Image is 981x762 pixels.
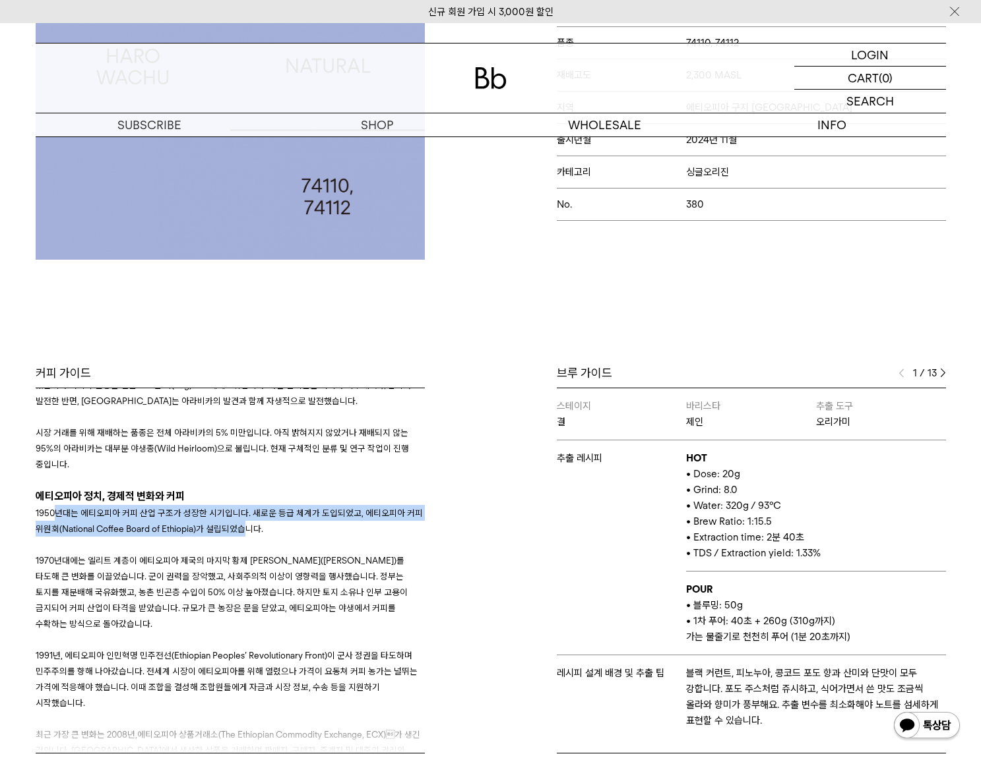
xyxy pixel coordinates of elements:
[263,113,491,136] a: SHOP
[686,466,945,482] p: • Dose: 20g
[686,482,945,498] p: • Grind: 8.0
[428,6,554,18] a: 신규 회원 가입 시 3,000원 할인
[557,166,687,178] span: 카테고리
[851,44,889,66] p: LOGIN
[686,583,712,595] b: POUR
[686,665,945,728] p: 블랙 커런트, 피노누아, 콩코드 포도 향과 산미와 단맛이 모두 강합니다. 포도 주스처럼 쥬시하고, 식어가면서 쓴 맛도 조금씩 올라와 향미가 풍부해요. 추출 변수를 최소화해야 ...
[686,414,816,430] p: 제인
[846,90,894,113] p: SEARCH
[686,529,945,545] p: • Extraction time: 2분 40초
[686,498,945,513] p: • Water: 320g / 93°C
[36,427,409,469] span: 시장 거래를 위해 재배하는 품종은 전체 아라비카의 5% 미만입니다. 아직 밝혀지지 않았거나 재배되지 않는 95%의 아라비카는 대부분 야생종(Wild Heirloom)으로 불립...
[36,508,423,534] span: 1950년대는 에티오피아 커피 산업 구조가 성장한 시기입니다. 새로운 등급 체계가 도입되었고, 에티오피아 커피 위원회(National Coffee Board of Ethiop...
[879,67,893,89] p: (0)
[718,113,946,136] p: INFO
[686,198,704,210] span: 380
[686,452,707,464] b: HOT
[36,490,185,502] b: 에티오피아 정치, 경제적 변화와 커피
[794,44,946,67] a: LOGIN
[475,67,507,89] img: 로고
[686,513,945,529] p: • Brew Ratio: 1:15.5
[911,365,917,381] span: 1
[686,597,945,613] p: • 블루밍: 50g
[893,711,961,742] img: 카카오톡 채널 1:1 채팅 버튼
[686,545,945,561] p: • TDS / Extraction yield: 1.33%
[686,400,720,412] span: 바리스타
[557,450,687,466] p: 추출 레시피
[36,365,425,381] div: 커피 가이드
[794,67,946,90] a: CART (0)
[557,414,687,430] p: 결
[920,365,925,381] span: /
[848,67,879,89] p: CART
[928,365,934,381] span: 13
[557,198,687,210] span: No.
[557,665,687,681] p: 레시피 설계 배경 및 추출 팁
[36,650,418,708] span: 티오피아 인민혁명 민주전선(Ethiopian Peoples’ Revolutionary Front)이 군사 정권을 타도하며 민주주의를 향해 나아갔습니다. 전세계 시장이 에티오피...
[557,134,687,146] span: 출시년월
[686,134,737,146] span: 2024년 11월
[557,400,591,412] span: 스테이지
[816,414,946,430] p: 오리가미
[36,555,408,629] span: 1970년대에는 엘리트 계층이 에티오피아 제국의 마지막 황제 [PERSON_NAME]([PERSON_NAME])를 타도해 큰 변화를 이끌었습니다. 군이 권력을 장악했고, 사회...
[36,650,73,660] span: 1991년, 에
[686,166,729,178] span: 싱글오리진
[816,400,853,412] span: 추출 도구
[36,113,263,136] a: SUBSCRIBE
[686,613,945,629] p: • 1차 푸어: 40초 + 260g (310g까지)
[491,113,718,136] p: WHOLESALE
[557,365,946,381] div: 브루 가이드
[686,629,945,645] p: 가는 물줄기로 천천히 푸어 (1분 20초까지)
